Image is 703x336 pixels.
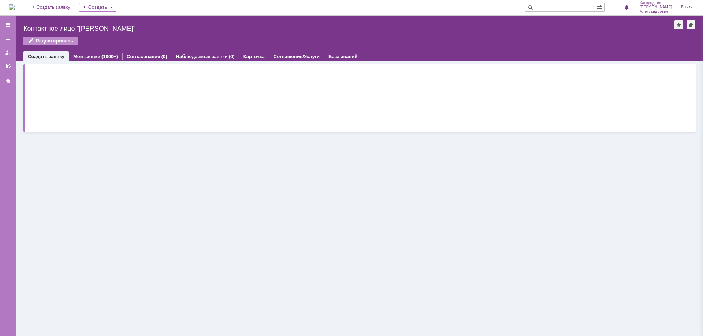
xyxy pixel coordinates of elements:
a: Карточка [243,54,265,59]
a: База знаний [328,54,357,59]
span: Загороднев [640,1,672,5]
a: Перейти на домашнюю страницу [9,4,15,10]
a: Мои заявки [2,47,14,58]
div: (0) [161,54,167,59]
span: [PERSON_NAME] [640,5,672,10]
span: Александрович [640,10,672,14]
div: Контактное лицо "[PERSON_NAME]" [23,25,674,32]
div: Сделать домашней страницей [687,20,695,29]
a: Согласования [127,54,160,59]
div: Добавить в избранное [674,20,683,29]
span: Расширенный поиск [597,3,604,10]
div: (0) [229,54,235,59]
a: Мои согласования [2,60,14,72]
div: (1000+) [101,54,118,59]
img: logo [9,4,15,10]
a: Наблюдаемые заявки [176,54,228,59]
a: Создать заявку [2,34,14,45]
a: Соглашения/Услуги [274,54,320,59]
div: Создать [79,3,116,12]
a: Мои заявки [73,54,100,59]
a: Создать заявку [28,54,64,59]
